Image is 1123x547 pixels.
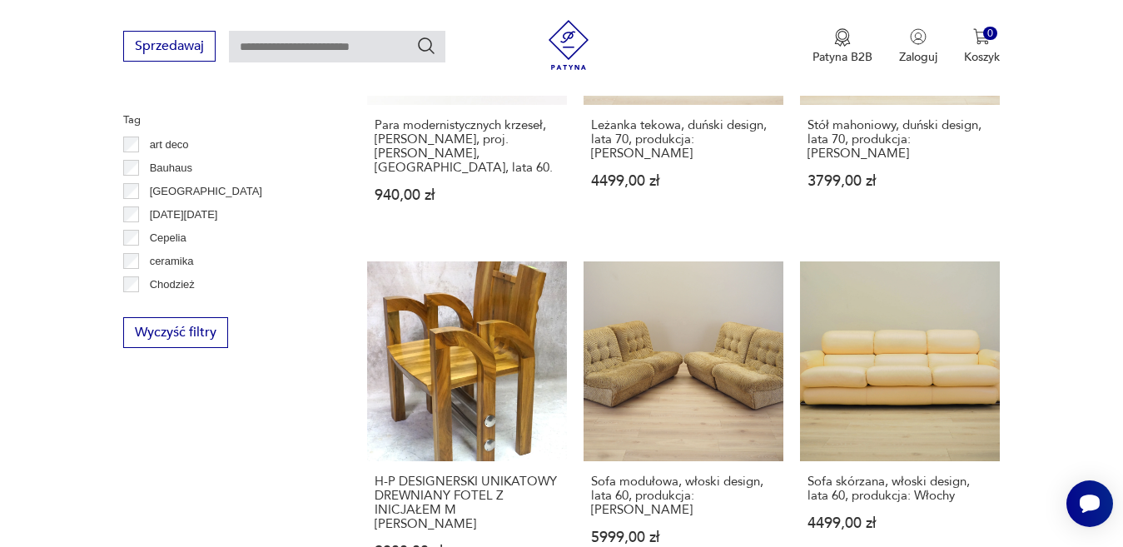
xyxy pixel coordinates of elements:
p: 940,00 zł [375,188,559,202]
p: [DATE][DATE] [150,206,218,224]
p: 3799,00 zł [807,174,992,188]
p: 5999,00 zł [591,530,776,545]
p: Ćmielów [150,299,191,317]
p: Chodzież [150,276,195,294]
h3: H-P DESIGNERSKI UNIKATOWY DREWNIANY FOTEL Z INICJAŁEM M [PERSON_NAME] [375,475,559,531]
img: Ikona medalu [834,28,851,47]
img: Ikonka użytkownika [910,28,927,45]
p: 4499,00 zł [591,174,776,188]
button: Wyczyść filtry [123,317,228,348]
p: [GEOGRAPHIC_DATA] [150,182,262,201]
p: Koszyk [964,49,1000,65]
a: Ikona medaluPatyna B2B [812,28,872,65]
p: art deco [150,136,189,154]
iframe: Smartsupp widget button [1066,480,1113,527]
div: 0 [983,27,997,41]
button: 0Koszyk [964,28,1000,65]
p: ceramika [150,252,194,271]
p: 4499,00 zł [807,516,992,530]
button: Patyna B2B [812,28,872,65]
h3: Leżanka tekowa, duński design, lata 70, produkcja: [PERSON_NAME] [591,118,776,161]
img: Ikona koszyka [973,28,990,45]
p: Patyna B2B [812,49,872,65]
p: Cepelia [150,229,186,247]
h3: Para modernistycznych krzeseł, [PERSON_NAME], proj. [PERSON_NAME], [GEOGRAPHIC_DATA], lata 60. [375,118,559,175]
p: Tag [123,111,327,129]
p: Bauhaus [150,159,192,177]
button: Sprzedawaj [123,31,216,62]
button: Zaloguj [899,28,937,65]
button: Szukaj [416,36,436,56]
h3: Stół mahoniowy, duński design, lata 70, produkcja: [PERSON_NAME] [807,118,992,161]
p: Zaloguj [899,49,937,65]
h3: Sofa skórzana, włoski design, lata 60, produkcja: Włochy [807,475,992,503]
img: Patyna - sklep z meblami i dekoracjami vintage [544,20,594,70]
a: Sprzedawaj [123,42,216,53]
h3: Sofa modułowa, włoski design, lata 60, produkcja: [PERSON_NAME] [591,475,776,517]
